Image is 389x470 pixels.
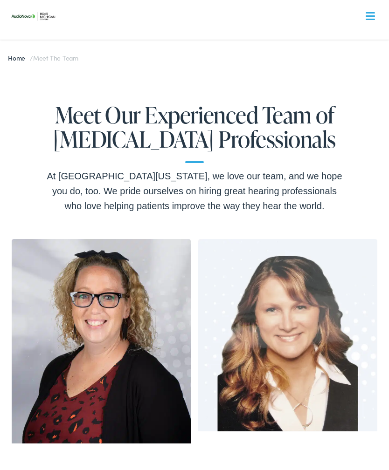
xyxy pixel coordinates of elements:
[8,53,78,62] span: /
[12,239,191,443] img: Angela Miles, BC-HIS board-certified hearing aid specialist and a hearing aid dealer at Hear Mich...
[15,37,382,66] a: What We Offer
[45,169,344,213] div: At [GEOGRAPHIC_DATA][US_STATE], we love our team, and we hope you do, too. We pride ourselves on ...
[198,239,377,431] img: Dawn Slagboom is a hearing instrument specialist at Hear Michigan Centers in Zeeland, MI.
[8,53,30,62] a: Home
[33,53,78,62] span: Meet the Team
[45,102,344,163] h1: Meet Our Experienced Team of [MEDICAL_DATA] Professionals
